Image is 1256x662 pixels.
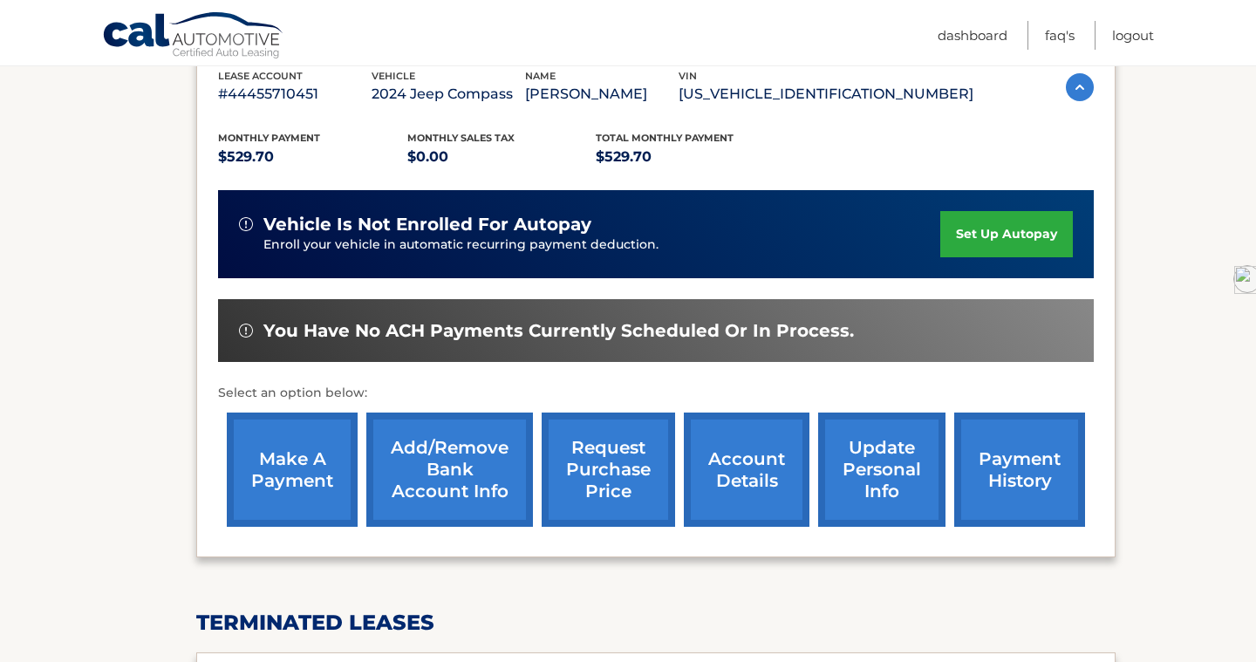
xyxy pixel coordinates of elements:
[372,70,415,82] span: vehicle
[679,82,973,106] p: [US_VEHICLE_IDENTIFICATION_NUMBER]
[263,320,854,342] span: You have no ACH payments currently scheduled or in process.
[372,82,525,106] p: 2024 Jeep Compass
[218,145,407,169] p: $529.70
[263,235,940,255] p: Enroll your vehicle in automatic recurring payment deduction.
[102,11,285,62] a: Cal Automotive
[1045,21,1075,50] a: FAQ's
[525,70,556,82] span: name
[1112,21,1154,50] a: Logout
[1066,73,1094,101] img: accordion-active.svg
[954,413,1085,527] a: payment history
[596,145,785,169] p: $529.70
[407,132,515,144] span: Monthly sales Tax
[366,413,533,527] a: Add/Remove bank account info
[525,82,679,106] p: [PERSON_NAME]
[542,413,675,527] a: request purchase price
[239,217,253,231] img: alert-white.svg
[227,413,358,527] a: make a payment
[196,610,1116,636] h2: terminated leases
[940,211,1073,257] a: set up autopay
[218,132,320,144] span: Monthly Payment
[263,214,591,235] span: vehicle is not enrolled for autopay
[596,132,734,144] span: Total Monthly Payment
[938,21,1007,50] a: Dashboard
[818,413,945,527] a: update personal info
[679,70,697,82] span: vin
[684,413,809,527] a: account details
[218,383,1094,404] p: Select an option below:
[407,145,597,169] p: $0.00
[218,70,303,82] span: lease account
[239,324,253,338] img: alert-white.svg
[218,82,372,106] p: #44455710451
